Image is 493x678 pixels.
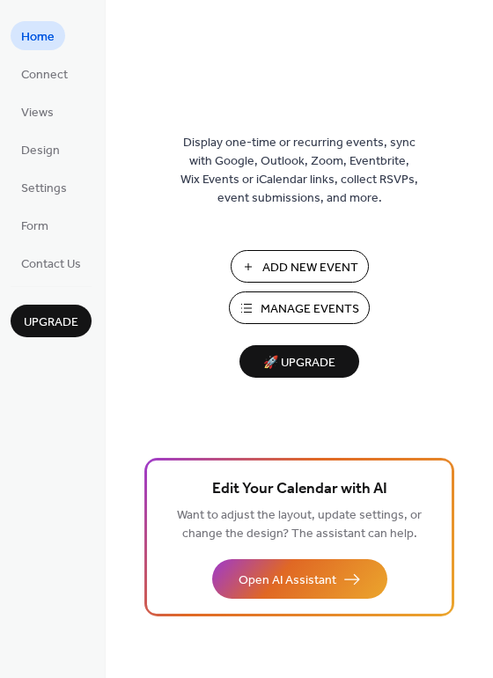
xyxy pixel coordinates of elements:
[24,313,78,332] span: Upgrade
[11,305,92,337] button: Upgrade
[229,291,370,324] button: Manage Events
[250,351,349,375] span: 🚀 Upgrade
[21,180,67,198] span: Settings
[231,250,369,283] button: Add New Event
[21,66,68,85] span: Connect
[11,59,78,88] a: Connect
[261,300,359,319] span: Manage Events
[239,345,359,378] button: 🚀 Upgrade
[239,571,336,590] span: Open AI Assistant
[180,134,418,208] span: Display one-time or recurring events, sync with Google, Outlook, Zoom, Eventbrite, Wix Events or ...
[212,559,387,599] button: Open AI Assistant
[11,210,59,240] a: Form
[21,142,60,160] span: Design
[11,97,64,126] a: Views
[11,248,92,277] a: Contact Us
[21,104,54,122] span: Views
[11,21,65,50] a: Home
[212,477,387,502] span: Edit Your Calendar with AI
[11,173,77,202] a: Settings
[11,135,70,164] a: Design
[262,259,358,277] span: Add New Event
[21,28,55,47] span: Home
[21,217,48,236] span: Form
[21,255,81,274] span: Contact Us
[177,504,422,546] span: Want to adjust the layout, update settings, or change the design? The assistant can help.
